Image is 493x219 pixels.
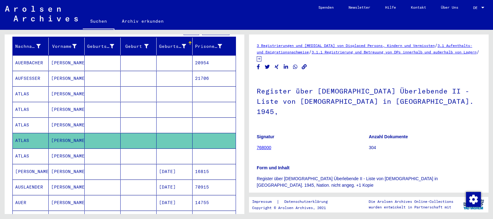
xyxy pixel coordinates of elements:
mat-cell: [DATE] [157,195,193,210]
a: 768000 [257,145,271,150]
mat-cell: ATLAS [13,148,49,164]
mat-cell: 14755 [193,195,236,210]
mat-cell: ATLAS [13,117,49,133]
mat-cell: ATLAS [13,86,49,102]
p: wurden entwickelt in Partnerschaft mit [369,204,453,210]
mat-header-cell: Vorname [49,38,85,55]
div: | [252,198,335,205]
div: Geburtsname [87,41,122,51]
div: Geburtsname [87,43,114,50]
p: Copyright © Arolsen Archives, 2021 [252,205,335,211]
button: Copy link [301,63,308,71]
button: Share on WhatsApp [292,63,299,71]
a: Archiv erkunden [114,14,171,29]
mat-cell: 20954 [193,55,236,71]
mat-cell: [PERSON_NAME] [49,133,85,148]
mat-cell: AUER [13,195,49,210]
mat-cell: [PERSON_NAME] [49,195,85,210]
div: Geburtsdatum [159,41,194,51]
span: DE [473,6,480,10]
mat-cell: [PERSON_NAME] [49,102,85,117]
a: 3 Registrierungen und [MEDICAL_DATA] von Displaced Persons, Kindern und Vermissten [257,43,435,48]
mat-cell: [PERSON_NAME] [49,86,85,102]
div: Geburt‏ [123,41,156,51]
mat-header-cell: Geburtsdatum [157,38,193,55]
b: Form und Inhalt [257,165,290,170]
mat-cell: [PERSON_NAME] [13,164,49,179]
mat-cell: 21706 [193,71,236,86]
a: Datenschutzerklärung [279,198,335,205]
div: Geburt‏ [123,43,149,50]
mat-cell: 16815 [193,164,236,179]
div: Nachname [15,41,48,51]
span: / [435,43,437,48]
p: Register über [DEMOGRAPHIC_DATA] Überlebende II - Liste von [DEMOGRAPHIC_DATA] in [GEOGRAPHIC_DAT... [257,176,481,189]
b: Signatur [257,134,274,139]
mat-header-cell: Geburt‏ [121,38,157,55]
mat-cell: ATLAS [13,133,49,148]
div: Prisoner # [195,43,222,50]
mat-cell: [PERSON_NAME] [49,148,85,164]
span: / [309,49,312,55]
p: 304 [369,144,481,151]
mat-cell: [PERSON_NAME] [49,117,85,133]
div: Prisoner # [195,41,230,51]
mat-cell: AUERBACHER [13,55,49,71]
button: Share on LinkedIn [283,63,289,71]
img: Arolsen_neg.svg [5,6,78,21]
div: Vorname [51,41,84,51]
a: Impressum [252,198,277,205]
mat-cell: 70915 [193,180,236,195]
mat-cell: [PERSON_NAME] [49,55,85,71]
mat-header-cell: Nachname [13,38,49,55]
div: Nachname [15,43,41,50]
span: / [477,49,479,55]
img: yv_logo.png [462,197,485,212]
mat-cell: [PERSON_NAME] [49,164,85,179]
button: Share on Xing [273,63,280,71]
mat-header-cell: Prisoner # [193,38,236,55]
button: Share on Twitter [264,63,271,71]
p: Die Arolsen Archives Online-Collections [369,199,453,204]
b: Anzahl Dokumente [369,134,408,139]
mat-cell: [PERSON_NAME] [49,180,85,195]
mat-cell: ATLAS [13,102,49,117]
a: Suchen [83,14,114,30]
mat-header-cell: Geburtsname [85,38,121,55]
mat-cell: [DATE] [157,164,193,179]
div: Geburtsdatum [159,43,186,50]
div: Vorname [51,43,77,50]
img: Zustimmung ändern [466,192,481,207]
h1: Register über [DEMOGRAPHIC_DATA] Überlebende II - Liste von [DEMOGRAPHIC_DATA] in [GEOGRAPHIC_DAT... [257,77,481,125]
mat-cell: [PERSON_NAME] [49,71,85,86]
button: Share on Facebook [255,63,262,71]
a: 3.1.1 Registrierung und Betreuung von DPs innerhalb und außerhalb von Lagern [312,50,477,54]
mat-cell: AUFSESSER [13,71,49,86]
mat-cell: AUSLAENDER [13,180,49,195]
mat-cell: [DATE] [157,180,193,195]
